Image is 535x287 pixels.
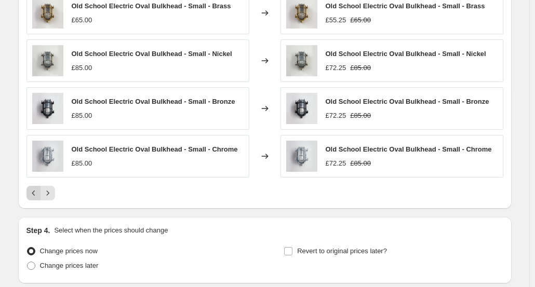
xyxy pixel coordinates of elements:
button: Previous [26,186,41,200]
span: Old School Electric Oval Bulkhead - Small - Brass [326,2,485,10]
span: £72.25 [326,159,346,167]
span: Revert to original prices later? [297,247,387,255]
span: Old School Electric Oval Bulkhead - Small - Bronze [72,98,235,105]
span: Old School Electric Oval Bulkhead - Small - Nickel [72,50,232,58]
span: £85.00 [72,64,92,72]
h2: Step 4. [26,225,50,236]
span: £85.00 [72,159,92,167]
nav: Pagination [26,186,55,200]
img: e2e73ef0-676f-48f8-8b1f-a4e73df2a7d0_80x.webp [286,93,317,124]
span: Old School Electric Oval Bulkhead - Small - Bronze [326,98,489,105]
span: £72.25 [326,64,346,72]
span: Old School Electric Oval Bulkhead - Small - Chrome [326,145,492,153]
img: e2e73ef0-676f-48f8-8b1f-a4e73df2a7d0_80x.webp [32,93,63,124]
span: £72.25 [326,112,346,119]
span: £85.00 [350,64,371,72]
img: d2a02861-4824-47ed-9d80-1edd1f499715_823b7423-23a6-4b53-9c9e-b43b279327a4_80x.webp [286,141,317,172]
span: Change prices later [40,262,99,269]
span: £85.00 [350,112,371,119]
span: £85.00 [350,159,371,167]
button: Next [41,186,55,200]
span: Old School Electric Oval Bulkhead - Small - Nickel [326,50,486,58]
span: Old School Electric Oval Bulkhead - Small - Brass [72,2,231,10]
span: £85.00 [72,112,92,119]
span: £65.00 [72,16,92,24]
p: Select when the prices should change [54,225,168,236]
span: £55.25 [326,16,346,24]
img: 6796a01c-b148-4962-8732-465f92bb9af4_80x.webp [32,45,63,76]
img: 6796a01c-b148-4962-8732-465f92bb9af4_80x.webp [286,45,317,76]
span: Change prices now [40,247,98,255]
span: Old School Electric Oval Bulkhead - Small - Chrome [72,145,238,153]
span: £65.00 [350,16,371,24]
img: d2a02861-4824-47ed-9d80-1edd1f499715_823b7423-23a6-4b53-9c9e-b43b279327a4_80x.webp [32,141,63,172]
